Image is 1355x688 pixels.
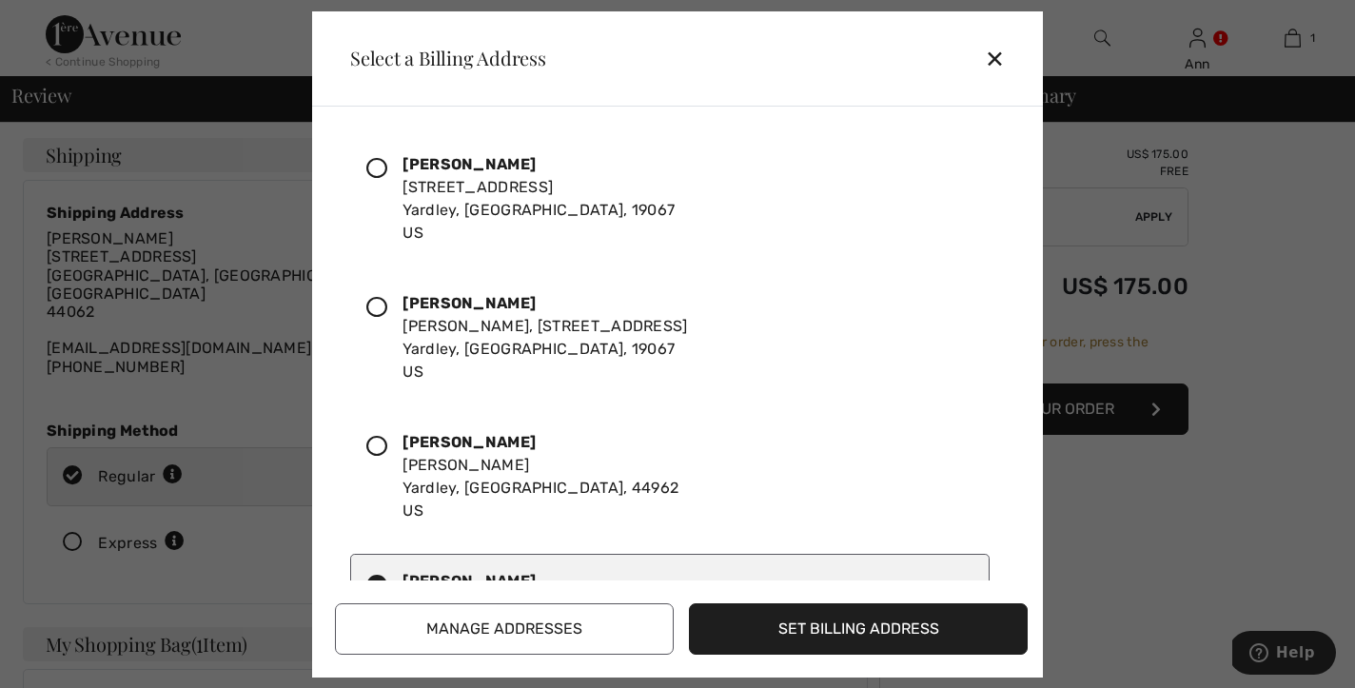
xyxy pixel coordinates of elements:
div: [PERSON_NAME] Yardley, [GEOGRAPHIC_DATA], 44962 US [403,431,678,522]
div: Select a Billing Address [335,49,546,68]
div: [PERSON_NAME], [STREET_ADDRESS] Yardley, [GEOGRAPHIC_DATA], 19067 US [403,292,687,383]
span: Help [44,13,83,30]
div: [STREET_ADDRESS] Yardley, [GEOGRAPHIC_DATA], 19067 US [403,153,675,245]
button: Manage Addresses [335,603,674,655]
strong: [PERSON_NAME] [403,572,536,590]
strong: [PERSON_NAME] [403,294,536,312]
strong: [PERSON_NAME] [403,433,536,451]
div: ✕ [985,38,1020,78]
strong: [PERSON_NAME] [403,155,536,173]
button: Set Billing Address [689,603,1028,655]
div: [STREET_ADDRESS] [GEOGRAPHIC_DATA], [GEOGRAPHIC_DATA], 44062 US [403,570,785,661]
